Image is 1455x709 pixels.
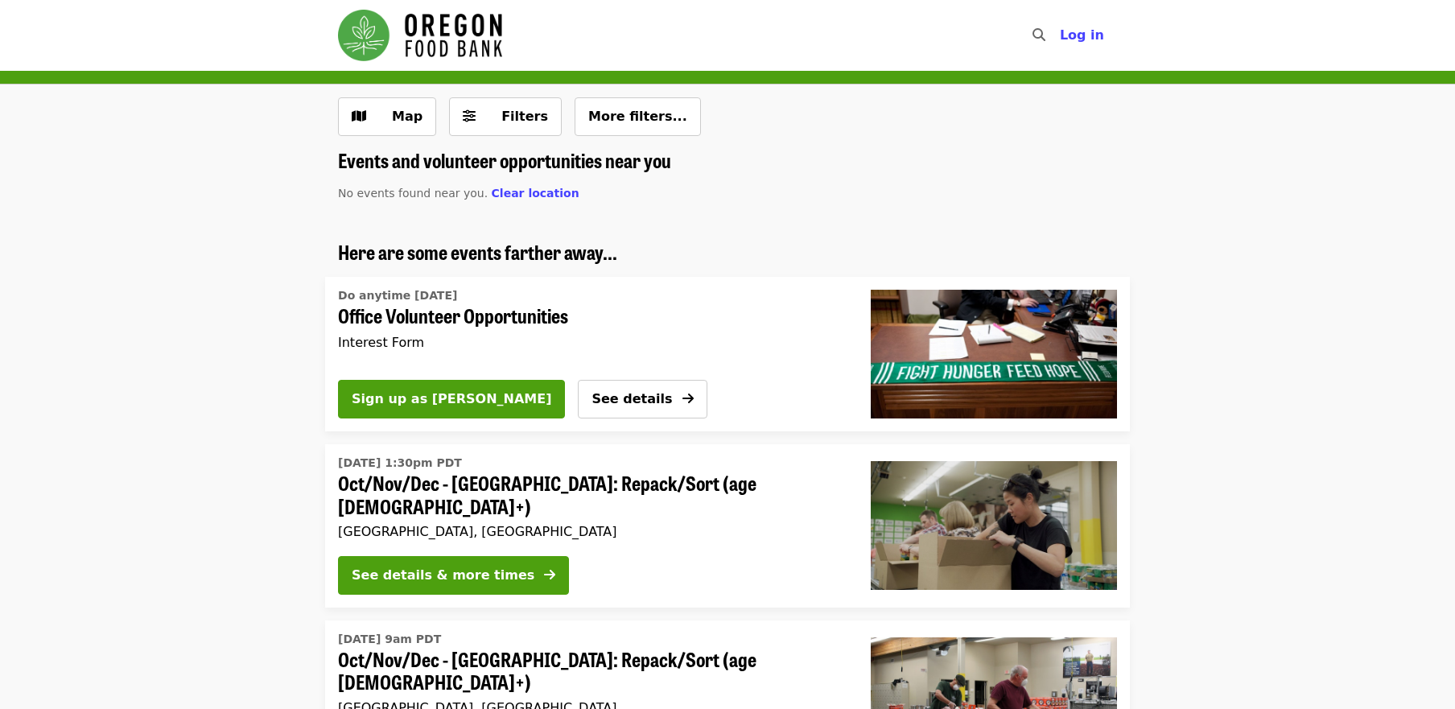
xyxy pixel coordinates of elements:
span: Here are some events farther away... [338,237,617,266]
button: More filters... [575,97,701,136]
i: sliders-h icon [463,109,476,124]
span: See details [591,391,672,406]
a: See details for "Office Volunteer Opportunities" [338,283,832,360]
button: See details [578,380,707,418]
button: Clear location [492,185,579,202]
span: Map [392,109,422,124]
a: Office Volunteer Opportunities [858,277,1130,431]
time: [DATE] 1:30pm PDT [338,455,462,472]
time: [DATE] 9am PDT [338,631,441,648]
input: Search [1055,16,1068,55]
div: [GEOGRAPHIC_DATA], [GEOGRAPHIC_DATA] [338,524,845,539]
i: map icon [352,109,366,124]
span: More filters... [588,109,687,124]
span: Oct/Nov/Dec - [GEOGRAPHIC_DATA]: Repack/Sort (age [DEMOGRAPHIC_DATA]+) [338,472,845,518]
span: Log in [1060,27,1104,43]
button: Log in [1047,19,1117,52]
button: Sign up as [PERSON_NAME] [338,380,565,418]
i: arrow-right icon [682,391,694,406]
button: Filters (0 selected) [449,97,562,136]
span: Interest Form [338,335,424,350]
span: Filters [501,109,548,124]
span: Events and volunteer opportunities near you [338,146,671,174]
span: Office Volunteer Opportunities [338,304,832,328]
span: Do anytime [DATE] [338,289,457,302]
div: See details & more times [352,566,534,585]
i: arrow-right icon [544,567,555,583]
button: Show map view [338,97,436,136]
span: No events found near you. [338,187,488,200]
img: Oct/Nov/Dec - Portland: Repack/Sort (age 8+) organized by Oregon Food Bank [871,461,1117,590]
a: See details for "Oct/Nov/Dec - Portland: Repack/Sort (age 8+)" [325,444,1130,608]
img: Oregon Food Bank - Home [338,10,502,61]
i: search icon [1033,27,1045,43]
span: Oct/Nov/Dec - [GEOGRAPHIC_DATA]: Repack/Sort (age [DEMOGRAPHIC_DATA]+) [338,648,845,695]
button: See details & more times [338,556,569,595]
span: Sign up as [PERSON_NAME] [352,390,551,409]
span: Clear location [492,187,579,200]
img: Office Volunteer Opportunities organized by Oregon Food Bank [871,290,1117,418]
